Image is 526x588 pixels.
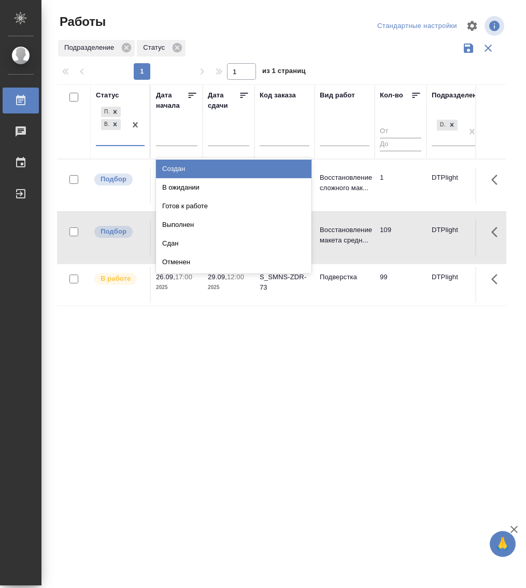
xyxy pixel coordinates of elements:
td: 109 [375,220,427,256]
td: DTPlight [427,167,487,204]
div: Дата начала [156,90,187,111]
div: Подразделение [432,90,485,101]
p: Подверстка [320,272,369,282]
div: Статус [137,40,186,56]
span: Посмотреть информацию [485,16,506,36]
button: Сбросить фильтры [478,38,498,58]
p: 2025 [208,282,249,293]
div: Код заказа [260,90,296,101]
div: Отменен [156,253,311,271]
span: Работы [57,13,106,30]
div: DTPlight [436,119,459,132]
div: Вид работ [320,90,355,101]
button: Здесь прячутся важные кнопки [485,167,510,192]
p: 2025 [156,282,197,293]
div: Подразделение [58,40,135,56]
div: Дата сдачи [208,90,239,111]
td: DTPlight [427,220,487,256]
div: В работе [101,119,109,130]
div: S_SMNS-ZDR-73 [260,272,309,293]
p: Подбор [101,226,126,237]
div: Кол-во [380,90,403,101]
button: Сохранить фильтры [459,38,478,58]
button: 🙏 [490,531,516,557]
td: DTPlight [427,267,487,303]
div: Выполнен [156,216,311,234]
div: Исполнитель выполняет работу [93,272,145,286]
p: Статус [143,42,168,53]
p: Восстановление макета средн... [320,225,369,246]
td: 99 [375,267,427,303]
div: В ожидании [156,178,311,197]
p: В работе [101,274,131,284]
div: Статус [96,90,119,101]
span: 🙏 [494,533,511,555]
div: Подбор, В работе [100,106,122,119]
p: 17:00 [175,273,192,281]
input: До [380,138,421,151]
div: Подбор, В работе [100,118,122,131]
div: split button [375,18,460,34]
div: DTPlight [437,120,446,131]
p: Подбор [101,174,126,184]
p: 26.09, [156,273,175,281]
p: 29.09, [208,273,227,281]
td: 1 [375,167,427,204]
div: Создан [156,160,311,178]
p: 12:00 [227,273,244,281]
div: Подбор [101,107,109,118]
div: Сдан [156,234,311,253]
input: От [380,125,421,138]
div: Готов к работе [156,197,311,216]
button: Здесь прячутся важные кнопки [485,220,510,245]
p: Восстановление сложного мак... [320,173,369,193]
p: Подразделение [64,42,118,53]
span: Настроить таблицу [460,13,485,38]
button: Здесь прячутся важные кнопки [485,267,510,292]
span: из 1 страниц [262,65,306,80]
